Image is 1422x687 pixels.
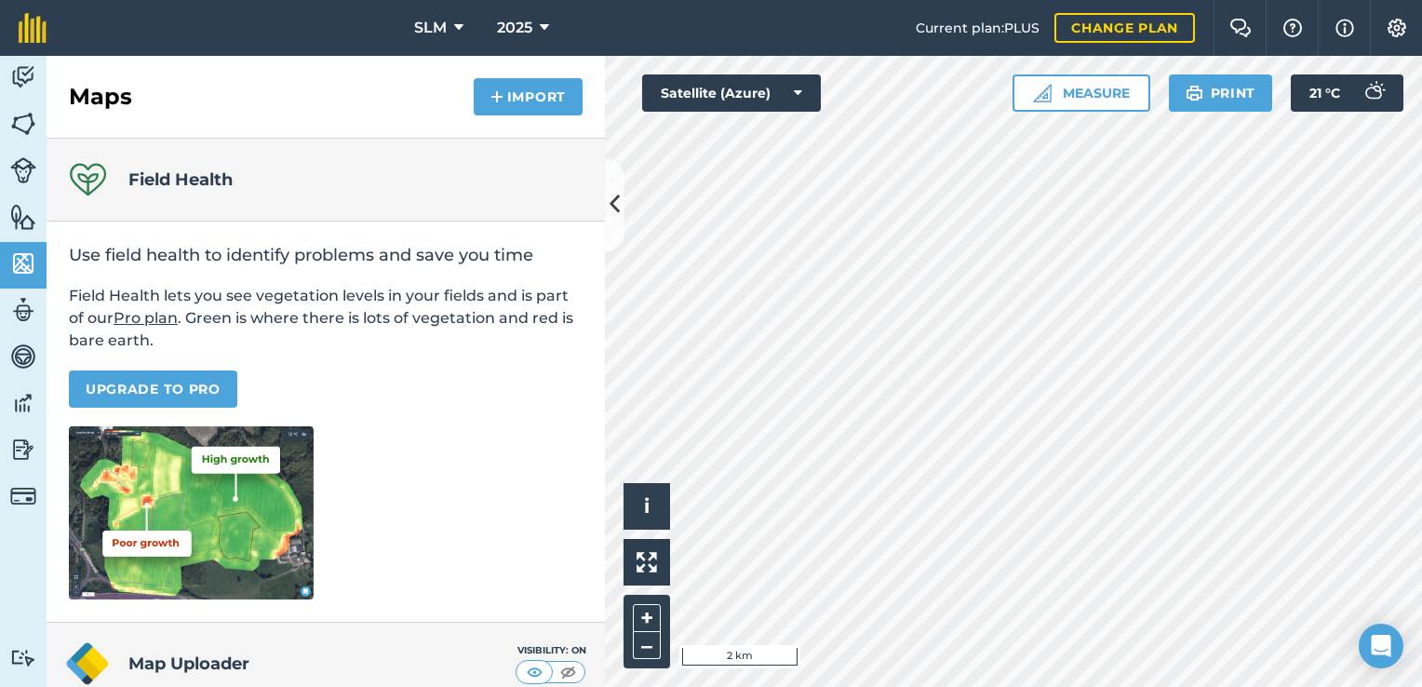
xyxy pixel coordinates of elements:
img: svg+xml;base64,PHN2ZyB4bWxucz0iaHR0cDovL3d3dy53My5vcmcvMjAwMC9zdmciIHdpZHRoPSI1MCIgaGVpZ2h0PSI0MC... [523,663,546,681]
img: svg+xml;base64,PD94bWwgdmVyc2lvbj0iMS4wIiBlbmNvZGluZz0idXRmLTgiPz4KPCEtLSBHZW5lcmF0b3I6IEFkb2JlIE... [10,157,36,183]
button: i [624,483,670,530]
img: A question mark icon [1281,19,1304,37]
span: SLM [414,17,447,39]
img: svg+xml;base64,PD94bWwgdmVyc2lvbj0iMS4wIiBlbmNvZGluZz0idXRmLTgiPz4KPCEtLSBHZW5lcmF0b3I6IEFkb2JlIE... [10,63,36,91]
img: fieldmargin Logo [19,13,47,43]
img: svg+xml;base64,PD94bWwgdmVyc2lvbj0iMS4wIiBlbmNvZGluZz0idXRmLTgiPz4KPCEtLSBHZW5lcmF0b3I6IEFkb2JlIE... [10,483,36,509]
a: Change plan [1054,13,1195,43]
img: svg+xml;base64,PHN2ZyB4bWxucz0iaHR0cDovL3d3dy53My5vcmcvMjAwMC9zdmciIHdpZHRoPSIxOSIgaGVpZ2h0PSIyNC... [1186,82,1203,104]
img: Ruler icon [1033,84,1052,102]
button: Print [1169,74,1273,112]
img: svg+xml;base64,PHN2ZyB4bWxucz0iaHR0cDovL3d3dy53My5vcmcvMjAwMC9zdmciIHdpZHRoPSIxNyIgaGVpZ2h0PSIxNy... [1335,17,1354,39]
img: svg+xml;base64,PD94bWwgdmVyc2lvbj0iMS4wIiBlbmNvZGluZz0idXRmLTgiPz4KPCEtLSBHZW5lcmF0b3I6IEFkb2JlIE... [10,343,36,370]
h2: Maps [69,82,132,112]
img: svg+xml;base64,PD94bWwgdmVyc2lvbj0iMS4wIiBlbmNvZGluZz0idXRmLTgiPz4KPCEtLSBHZW5lcmF0b3I6IEFkb2JlIE... [1355,74,1392,112]
div: Visibility: On [516,643,586,658]
span: Current plan : PLUS [916,18,1040,38]
img: svg+xml;base64,PD94bWwgdmVyc2lvbj0iMS4wIiBlbmNvZGluZz0idXRmLTgiPz4KPCEtLSBHZW5lcmF0b3I6IEFkb2JlIE... [10,389,36,417]
button: + [633,604,661,632]
img: svg+xml;base64,PHN2ZyB4bWxucz0iaHR0cDovL3d3dy53My5vcmcvMjAwMC9zdmciIHdpZHRoPSI1MCIgaGVpZ2h0PSI0MC... [557,663,580,681]
img: svg+xml;base64,PD94bWwgdmVyc2lvbj0iMS4wIiBlbmNvZGluZz0idXRmLTgiPz4KPCEtLSBHZW5lcmF0b3I6IEFkb2JlIE... [10,649,36,667]
img: svg+xml;base64,PHN2ZyB4bWxucz0iaHR0cDovL3d3dy53My5vcmcvMjAwMC9zdmciIHdpZHRoPSIxNCIgaGVpZ2h0PSIyNC... [490,86,503,108]
button: Satellite (Azure) [642,74,821,112]
img: svg+xml;base64,PHN2ZyB4bWxucz0iaHR0cDovL3d3dy53My5vcmcvMjAwMC9zdmciIHdpZHRoPSI1NiIgaGVpZ2h0PSI2MC... [10,110,36,138]
img: Two speech bubbles overlapping with the left bubble in the forefront [1229,19,1252,37]
span: 2025 [497,17,532,39]
img: A cog icon [1386,19,1408,37]
h4: Field Health [128,167,233,193]
img: svg+xml;base64,PHN2ZyB4bWxucz0iaHR0cDovL3d3dy53My5vcmcvMjAwMC9zdmciIHdpZHRoPSI1NiIgaGVpZ2h0PSI2MC... [10,249,36,277]
img: svg+xml;base64,PHN2ZyB4bWxucz0iaHR0cDovL3d3dy53My5vcmcvMjAwMC9zdmciIHdpZHRoPSI1NiIgaGVpZ2h0PSI2MC... [10,203,36,231]
button: Measure [1013,74,1150,112]
h2: Use field health to identify problems and save you time [69,244,583,266]
a: Pro plan [114,309,178,327]
div: Open Intercom Messenger [1359,624,1403,668]
button: 21 °C [1291,74,1403,112]
img: logo [65,641,110,686]
h4: Map Uploader [128,651,516,677]
img: svg+xml;base64,PD94bWwgdmVyc2lvbj0iMS4wIiBlbmNvZGluZz0idXRmLTgiPz4KPCEtLSBHZW5lcmF0b3I6IEFkb2JlIE... [10,436,36,464]
img: svg+xml;base64,PD94bWwgdmVyc2lvbj0iMS4wIiBlbmNvZGluZz0idXRmLTgiPz4KPCEtLSBHZW5lcmF0b3I6IEFkb2JlIE... [10,296,36,324]
button: Import [474,78,583,115]
img: Four arrows, one pointing top left, one top right, one bottom right and the last bottom left [637,552,657,572]
a: Upgrade to Pro [69,370,237,408]
span: i [644,494,650,518]
span: 21 ° C [1309,74,1340,112]
p: Field Health lets you see vegetation levels in your fields and is part of our . Green is where th... [69,285,583,352]
button: – [633,632,661,659]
